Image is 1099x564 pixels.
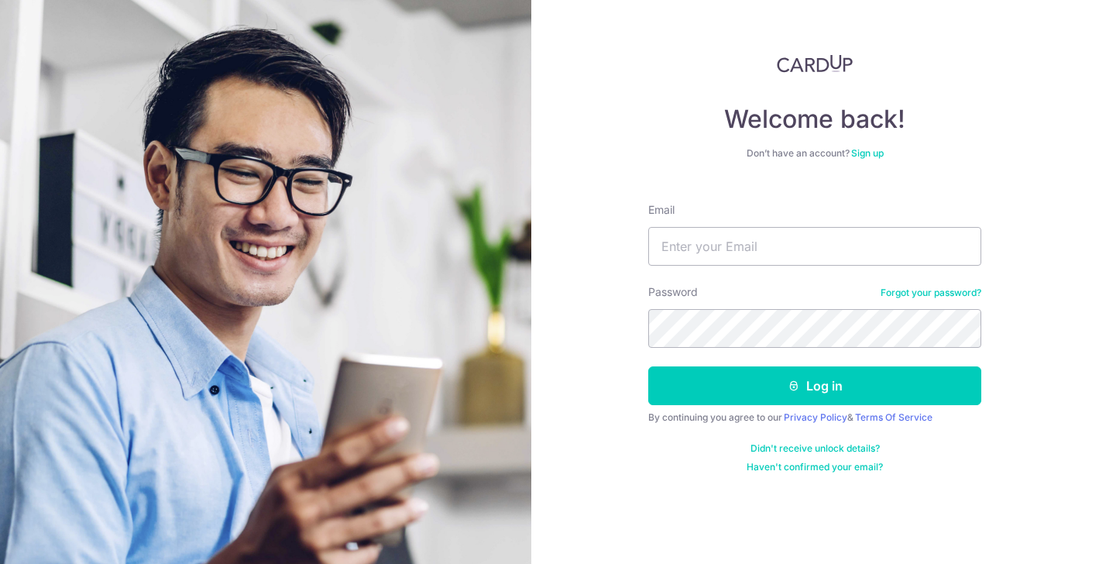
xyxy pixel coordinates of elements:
a: Terms Of Service [855,411,932,423]
h4: Welcome back! [648,104,981,135]
a: Didn't receive unlock details? [750,442,880,455]
a: Sign up [851,147,884,159]
input: Enter your Email [648,227,981,266]
button: Log in [648,366,981,405]
img: CardUp Logo [777,54,853,73]
div: By continuing you agree to our & [648,411,981,424]
label: Password [648,284,698,300]
a: Haven't confirmed your email? [747,461,883,473]
a: Privacy Policy [784,411,847,423]
div: Don’t have an account? [648,147,981,160]
a: Forgot your password? [881,287,981,299]
label: Email [648,202,675,218]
